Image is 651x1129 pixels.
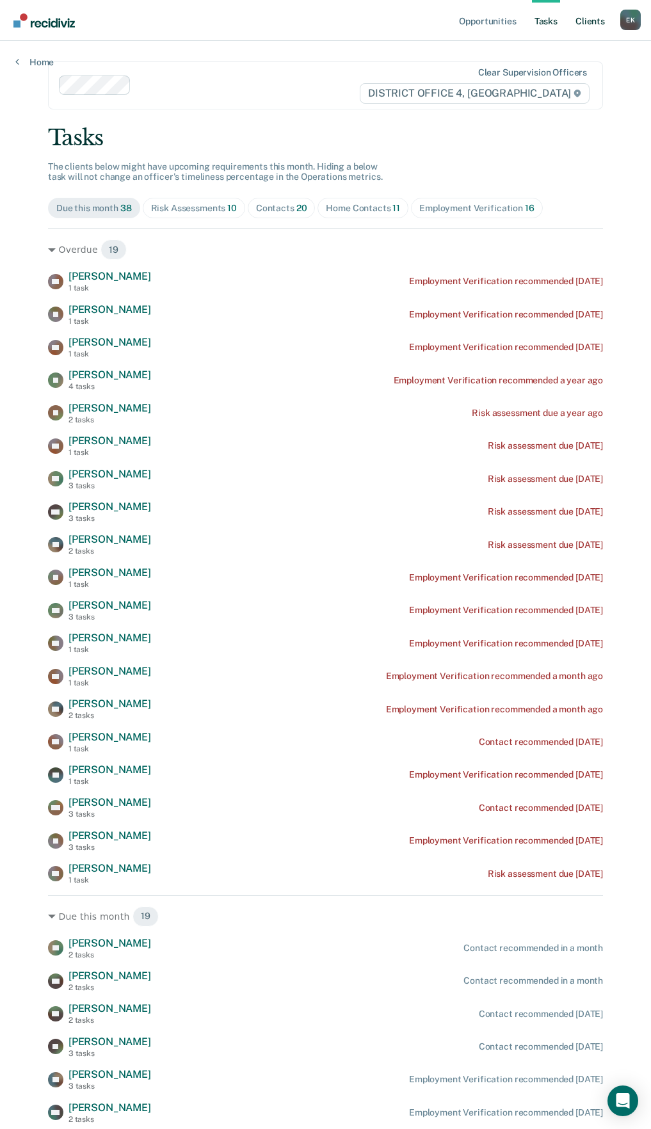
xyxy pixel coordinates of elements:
[100,239,127,260] span: 19
[620,10,641,30] div: E K
[151,203,237,214] div: Risk Assessments
[68,632,151,644] span: [PERSON_NAME]
[68,566,151,579] span: [PERSON_NAME]
[68,1049,151,1058] div: 3 tasks
[68,514,151,523] div: 3 tasks
[419,203,534,214] div: Employment Verification
[386,704,603,715] div: Employment Verification recommended a month ago
[68,402,151,414] span: [PERSON_NAME]
[68,950,151,959] div: 2 tasks
[68,876,151,885] div: 1 task
[479,803,603,813] div: Contact recommended [DATE]
[133,906,159,927] span: 19
[607,1085,638,1116] div: Open Intercom Messenger
[488,869,603,879] div: Risk assessment due [DATE]
[68,533,151,545] span: [PERSON_NAME]
[68,1082,151,1091] div: 3 tasks
[120,203,132,213] span: 38
[409,572,603,583] div: Employment Verification recommended [DATE]
[479,1009,603,1020] div: Contact recommended [DATE]
[56,203,132,214] div: Due this month
[68,678,151,687] div: 1 task
[48,906,603,927] div: Due this month 19
[488,440,603,451] div: Risk assessment due [DATE]
[68,500,151,513] span: [PERSON_NAME]
[463,943,603,954] div: Contact recommended in a month
[479,737,603,748] div: Contact recommended [DATE]
[68,1101,151,1114] span: [PERSON_NAME]
[68,599,151,611] span: [PERSON_NAME]
[68,580,151,589] div: 1 task
[68,796,151,808] span: [PERSON_NAME]
[488,506,603,517] div: Risk assessment due [DATE]
[68,435,151,447] span: [PERSON_NAME]
[68,547,151,556] div: 2 tasks
[68,317,151,326] div: 1 task
[409,605,603,616] div: Employment Verification recommended [DATE]
[68,382,151,391] div: 4 tasks
[68,937,151,949] span: [PERSON_NAME]
[68,764,151,776] span: [PERSON_NAME]
[68,1016,151,1025] div: 2 tasks
[620,10,641,30] button: Profile dropdown button
[463,975,603,986] div: Contact recommended in a month
[68,448,151,457] div: 1 task
[394,375,604,386] div: Employment Verification recommended a year ago
[525,203,534,213] span: 16
[478,67,587,78] div: Clear supervision officers
[68,349,151,358] div: 1 task
[68,744,151,753] div: 1 task
[409,1107,603,1118] div: Employment Verification recommended [DATE]
[68,777,151,786] div: 1 task
[68,1002,151,1014] span: [PERSON_NAME]
[68,711,151,720] div: 2 tasks
[48,161,383,182] span: The clients below might have upcoming requirements this month. Hiding a below task will not chang...
[409,769,603,780] div: Employment Verification recommended [DATE]
[409,309,603,320] div: Employment Verification recommended [DATE]
[296,203,307,213] span: 20
[326,203,400,214] div: Home Contacts
[488,474,603,484] div: Risk assessment due [DATE]
[15,56,54,68] a: Home
[68,731,151,743] span: [PERSON_NAME]
[409,1074,603,1085] div: Employment Verification recommended [DATE]
[68,843,151,852] div: 3 tasks
[386,671,603,682] div: Employment Verification recommended a month ago
[409,342,603,353] div: Employment Verification recommended [DATE]
[68,284,151,292] div: 1 task
[68,810,151,819] div: 3 tasks
[48,125,603,151] div: Tasks
[13,13,75,28] img: Recidiviz
[409,276,603,287] div: Employment Verification recommended [DATE]
[479,1041,603,1052] div: Contact recommended [DATE]
[48,239,603,260] div: Overdue 19
[68,862,151,874] span: [PERSON_NAME]
[68,270,151,282] span: [PERSON_NAME]
[68,1068,151,1080] span: [PERSON_NAME]
[68,983,151,992] div: 2 tasks
[68,698,151,710] span: [PERSON_NAME]
[68,336,151,348] span: [PERSON_NAME]
[68,1115,151,1124] div: 2 tasks
[68,468,151,480] span: [PERSON_NAME]
[68,481,151,490] div: 3 tasks
[360,83,590,104] span: DISTRICT OFFICE 4, [GEOGRAPHIC_DATA]
[256,203,307,214] div: Contacts
[68,1036,151,1048] span: [PERSON_NAME]
[472,408,603,419] div: Risk assessment due a year ago
[392,203,400,213] span: 11
[68,369,151,381] span: [PERSON_NAME]
[68,415,151,424] div: 2 tasks
[68,970,151,982] span: [PERSON_NAME]
[68,645,151,654] div: 1 task
[68,613,151,621] div: 3 tasks
[488,540,603,550] div: Risk assessment due [DATE]
[409,835,603,846] div: Employment Verification recommended [DATE]
[227,203,237,213] span: 10
[68,665,151,677] span: [PERSON_NAME]
[409,638,603,649] div: Employment Verification recommended [DATE]
[68,829,151,842] span: [PERSON_NAME]
[68,303,151,316] span: [PERSON_NAME]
